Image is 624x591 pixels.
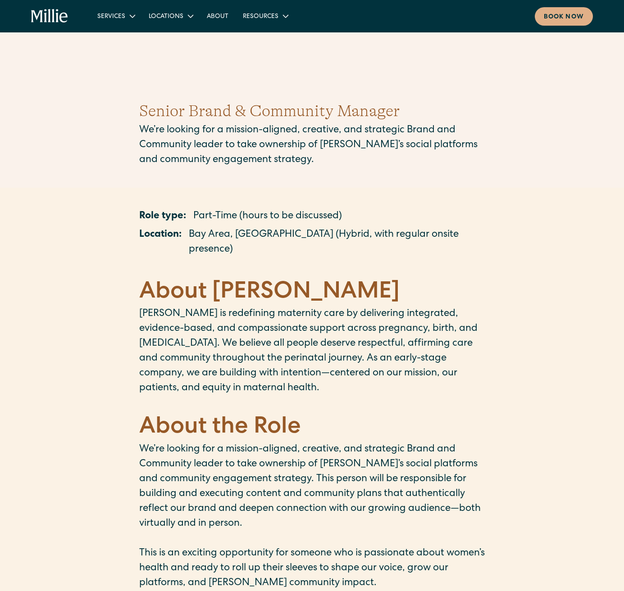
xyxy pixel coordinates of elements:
p: We’re looking for a mission-aligned, creative, and strategic Brand and Community leader to take o... [139,123,485,168]
p: ‍ [139,396,485,411]
div: Resources [236,9,295,23]
strong: About the Role [139,416,301,440]
p: This is an exciting opportunity for someone who is passionate about women’s health and ready to r... [139,546,485,591]
p: We’re looking for a mission-aligned, creative, and strategic Brand and Community leader to take o... [139,442,485,532]
div: Services [97,12,125,22]
div: Services [90,9,141,23]
p: Role type: [139,209,186,224]
strong: About [PERSON_NAME] [139,281,400,305]
p: Location: [139,228,182,257]
div: Book now [544,13,584,22]
a: About [200,9,236,23]
p: ‍ [139,532,485,546]
a: Book now [535,7,593,26]
p: Bay Area, [GEOGRAPHIC_DATA] (Hybrid, with regular onsite presence) [189,228,485,257]
div: Locations [149,12,183,22]
h1: Senior Brand & Community Manager [139,99,485,123]
p: ‍ [139,261,485,276]
p: [PERSON_NAME] is redefining maternity care by delivering integrated, evidence-based, and compassi... [139,307,485,396]
a: home [31,9,68,23]
p: Part-Time (hours to be discussed) [193,209,342,224]
div: Resources [243,12,278,22]
div: Locations [141,9,200,23]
